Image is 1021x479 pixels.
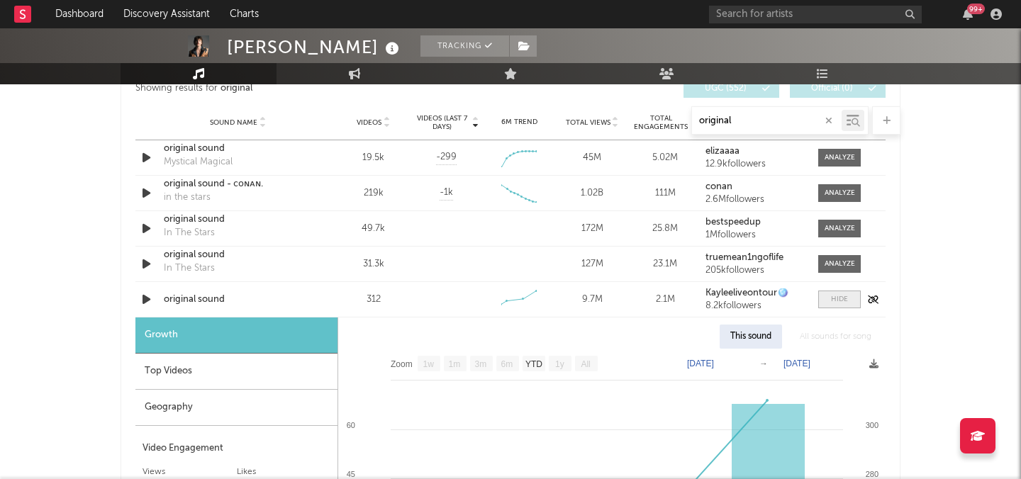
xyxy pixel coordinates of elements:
text: [DATE] [687,359,714,368]
div: 2.6M followers [705,195,804,205]
a: conan [705,182,804,192]
text: 45 [347,470,355,478]
div: [PERSON_NAME] [227,35,403,59]
input: Search for artists [709,6,922,23]
div: This sound [720,325,782,349]
div: 5.02M [632,151,698,165]
a: Kayleeliveontour🪩 [705,288,804,298]
div: All sounds for song [789,325,882,349]
strong: conan [705,182,732,191]
a: original sound [164,142,312,156]
div: Top Videos [135,354,337,390]
div: 45M [559,151,625,165]
div: 99 + [967,4,985,14]
div: 23.1M [632,257,698,271]
div: in the stars [164,191,211,205]
text: 1m [449,359,461,369]
a: truemean1ngoflife [705,253,804,263]
text: 280 [866,470,878,478]
span: -299 [436,150,457,164]
text: Zoom [391,359,413,369]
button: Tracking [420,35,509,57]
div: 12.9k followers [705,159,804,169]
strong: truemean1ngoflife [705,253,783,262]
div: 2.1M [632,293,698,307]
div: 205k followers [705,266,804,276]
a: bestspeedup [705,218,804,227]
div: In The Stars [164,226,215,240]
strong: elizaaaa [705,147,740,156]
text: 3m [475,359,487,369]
div: Mystical Magical [164,155,233,169]
text: All [581,359,590,369]
text: 300 [866,421,878,429]
text: [DATE] [783,359,810,368]
strong: Kayleeliveontour🪩 [705,288,788,298]
div: 1.02B [559,186,625,201]
span: -1k [440,186,453,200]
text: 1w [423,359,435,369]
span: UGC ( 552 ) [693,84,758,93]
a: original sound [164,248,312,262]
div: original [221,80,252,97]
div: Geography [135,390,337,426]
div: 31.3k [340,257,406,271]
a: original sound [164,293,312,307]
a: original sound - ᴄᴏɴᴀɴ. [164,177,312,191]
a: elizaaaa [705,147,804,157]
div: 127M [559,257,625,271]
div: 1M followers [705,230,804,240]
div: Video Engagement [143,440,330,457]
div: In The Stars [164,261,215,276]
div: 219k [340,186,406,201]
a: original sound [164,213,312,227]
div: 19.5k [340,151,406,165]
text: YTD [525,359,542,369]
strong: bestspeedup [705,218,761,227]
span: Official ( 0 ) [799,84,864,93]
button: Official(0) [790,79,886,98]
div: 25.8M [632,222,698,236]
text: 1y [555,359,564,369]
button: 99+ [963,9,973,20]
text: → [759,359,768,368]
div: 172M [559,222,625,236]
div: 312 [340,293,406,307]
text: 6m [501,359,513,369]
text: 60 [347,421,355,429]
input: Search by song name or URL [692,115,842,127]
div: Showing results for [135,79,510,98]
div: 49.7k [340,222,406,236]
div: 111M [632,186,698,201]
div: 9.7M [559,293,625,307]
button: UGC(552) [684,79,779,98]
div: Growth [135,317,337,354]
div: 8.2k followers [705,301,804,311]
